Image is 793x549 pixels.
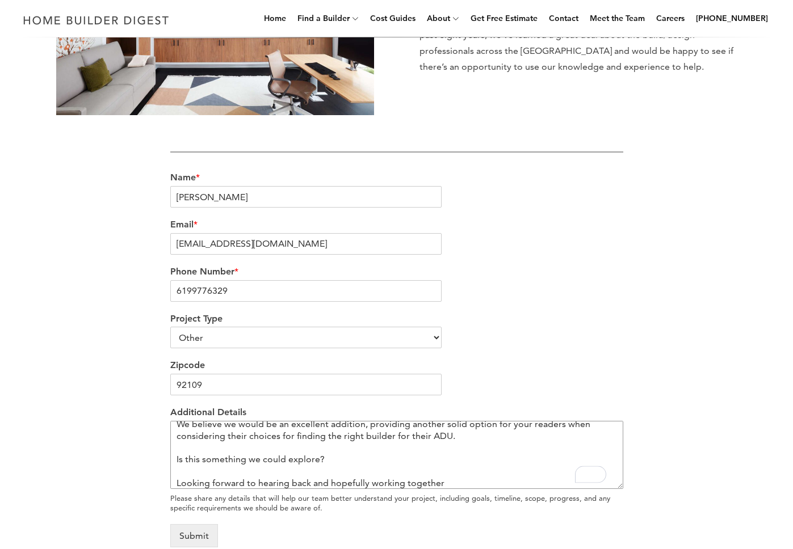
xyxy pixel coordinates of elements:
label: Zipcode [170,360,623,371]
label: Phone Number [170,266,623,278]
textarea: To enrich screen reader interactions, please activate Accessibility in Grammarly extension settings [170,421,623,489]
label: Email [170,219,623,231]
label: Name [170,172,623,184]
div: Please share any details that will help our team better understand your project, including goals,... [170,493,623,513]
img: Home Builder Digest [18,9,174,31]
label: Project Type [170,313,623,325]
label: Additional Details [170,407,623,419]
button: Submit [170,524,218,547]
